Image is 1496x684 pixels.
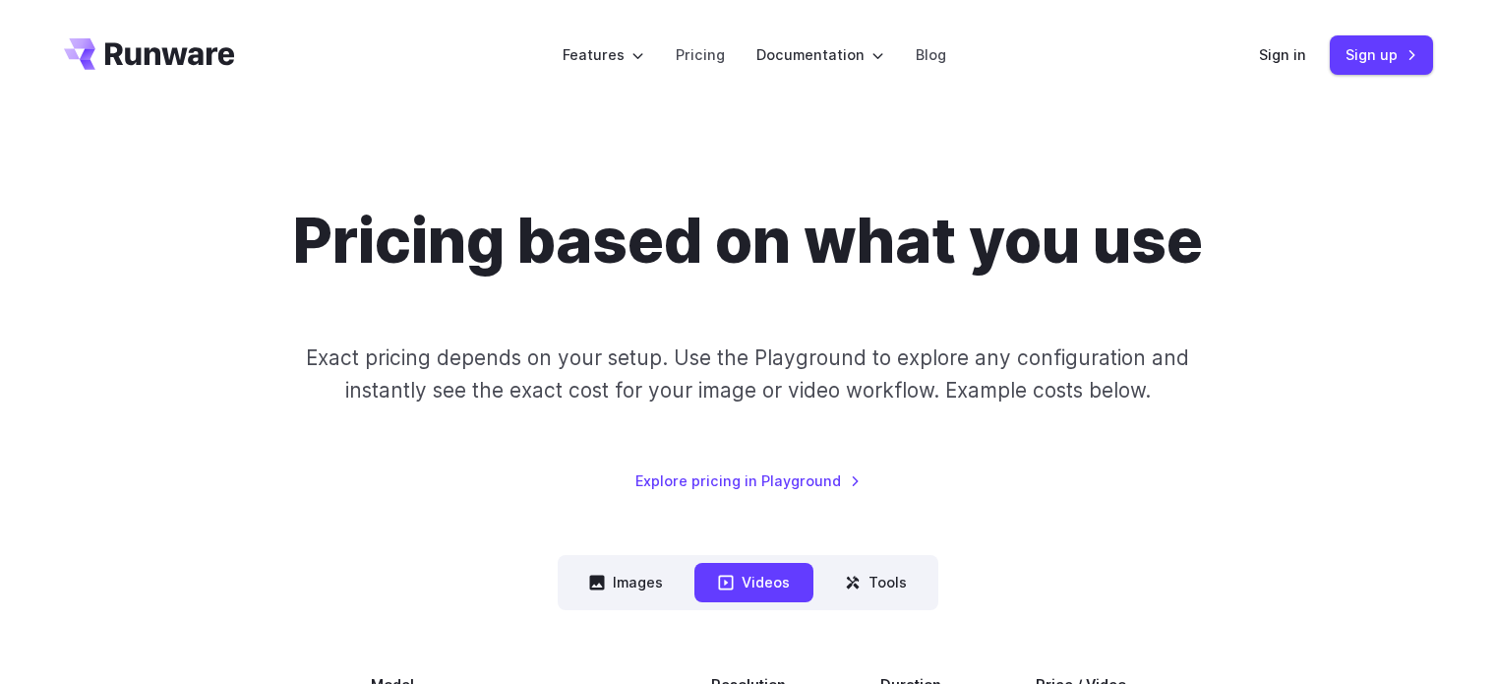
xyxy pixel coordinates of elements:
button: Videos [694,563,813,601]
p: Exact pricing depends on your setup. Use the Playground to explore any configuration and instantl... [269,342,1227,407]
a: Pricing [676,43,725,66]
a: Sign up [1330,35,1433,74]
label: Documentation [756,43,884,66]
a: Blog [916,43,946,66]
h1: Pricing based on what you use [293,205,1203,279]
a: Explore pricing in Playground [635,469,861,492]
button: Images [566,563,687,601]
a: Sign in [1259,43,1306,66]
label: Features [563,43,644,66]
button: Tools [821,563,930,601]
a: Go to / [64,38,235,70]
